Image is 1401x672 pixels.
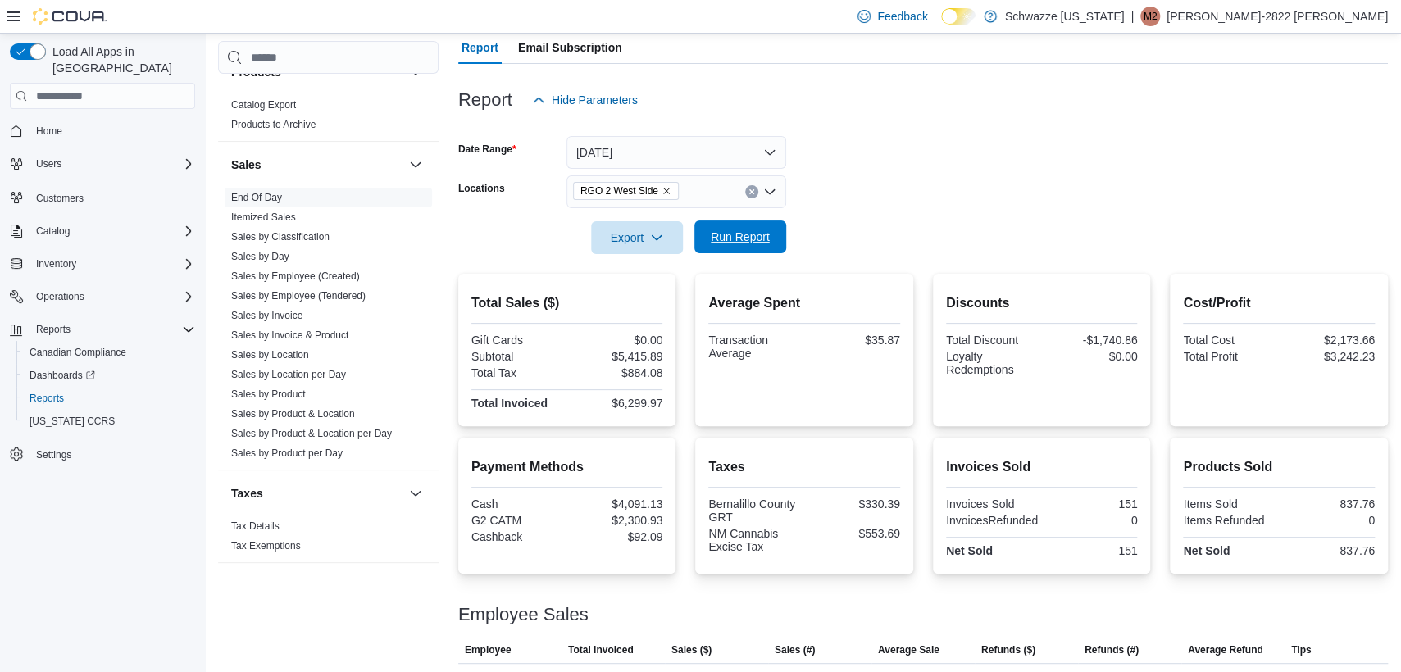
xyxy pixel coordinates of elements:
button: Settings [3,443,202,466]
span: Tax Exemptions [231,539,301,552]
span: Reports [30,320,195,339]
a: Customers [30,188,90,208]
strong: Total Invoiced [471,397,548,410]
button: [US_STATE] CCRS [16,410,202,433]
span: Report [462,31,498,64]
span: End Of Day [231,191,282,204]
div: $0.00 [1045,350,1138,363]
img: Cova [33,8,107,25]
h2: Products Sold [1183,457,1375,477]
h2: Discounts [946,293,1138,313]
a: Products to Archive [231,119,316,130]
a: End Of Day [231,192,282,203]
a: Sales by Day [231,251,289,262]
span: Canadian Compliance [23,343,195,362]
div: $553.69 [807,527,900,540]
div: $6,299.97 [571,397,663,410]
span: Sales by Invoice & Product [231,329,348,342]
span: M2 [1144,7,1158,26]
a: Itemized Sales [231,211,296,223]
span: Run Report [711,229,770,245]
strong: Net Sold [1183,544,1230,557]
button: Canadian Compliance [16,341,202,364]
span: Sales by Employee (Tendered) [231,289,366,302]
span: Tax Details [231,520,280,533]
a: Sales by Location per Day [231,369,346,380]
span: [US_STATE] CCRS [30,415,115,428]
div: 0 [1045,514,1138,527]
input: Dark Mode [941,8,976,25]
span: Refunds (#) [1085,643,1139,656]
span: Average Sale [878,643,939,656]
span: Inventory [30,254,195,274]
div: Taxes [218,516,439,562]
div: Bernalillo County GRT [708,497,801,524]
button: Run Report [694,220,786,253]
span: Dashboards [23,366,195,385]
span: Total Invoiced [568,643,634,656]
span: Itemized Sales [231,211,296,224]
span: Sales by Classification [231,230,330,243]
a: Sales by Invoice & Product [231,329,348,341]
span: Employee [465,643,512,656]
button: Users [30,154,68,174]
h2: Taxes [708,457,900,477]
div: Items Sold [1183,497,1276,511]
div: Total Tax [471,366,564,379]
button: Reports [30,320,77,339]
div: Total Discount [946,334,1039,347]
span: Operations [30,287,195,306]
span: Sales by Employee (Created) [231,270,360,283]
a: Sales by Product [231,388,306,400]
div: -$1,740.86 [1045,334,1138,347]
div: 151 [1045,544,1138,557]
span: Tips [1291,643,1311,656]
div: Gift Cards [471,334,564,347]
h2: Cost/Profit [1183,293,1375,313]
a: Settings [30,445,78,465]
span: Customers [30,187,195,207]
span: Operations [36,290,84,303]
h3: Report [458,90,512,110]
button: Open list of options [763,185,776,198]
span: Sales by Product per Day [231,447,343,460]
button: Sales [231,157,403,173]
span: Settings [30,444,195,465]
div: Cashback [471,530,564,543]
p: [PERSON_NAME]-2822 [PERSON_NAME] [1167,7,1388,26]
label: Locations [458,182,505,195]
div: $0.00 [571,334,663,347]
div: $4,091.13 [571,497,663,511]
button: Hide Parameters [525,84,644,116]
h2: Invoices Sold [946,457,1138,477]
a: Dashboards [23,366,102,385]
a: [US_STATE] CCRS [23,411,121,431]
span: Sales by Location [231,348,309,361]
span: Catalog [36,225,70,238]
button: Inventory [30,254,83,274]
div: Total Cost [1183,334,1276,347]
div: Items Refunded [1183,514,1276,527]
button: Operations [30,287,91,306]
span: Export [601,221,673,254]
a: Sales by Employee (Tendered) [231,290,366,302]
span: Refunds ($) [981,643,1035,656]
span: Sales ($) [671,643,712,656]
span: Catalog Export [231,98,296,111]
a: Reports [23,388,71,408]
button: Home [3,119,202,143]
span: Dashboards [30,369,95,382]
a: Sales by Location [231,349,309,361]
div: Matthew-2822 Duran [1140,7,1160,26]
span: Catalog [30,221,195,241]
span: Feedback [877,8,927,25]
div: 837.76 [1282,544,1375,557]
div: Cash [471,497,564,511]
span: Load All Apps in [GEOGRAPHIC_DATA] [46,43,195,76]
div: Sales [218,188,439,470]
span: Home [36,125,62,138]
h3: Employee Sales [458,605,589,624]
span: Inventory [36,257,76,270]
div: $2,173.66 [1282,334,1375,347]
a: Tax Details [231,520,280,532]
